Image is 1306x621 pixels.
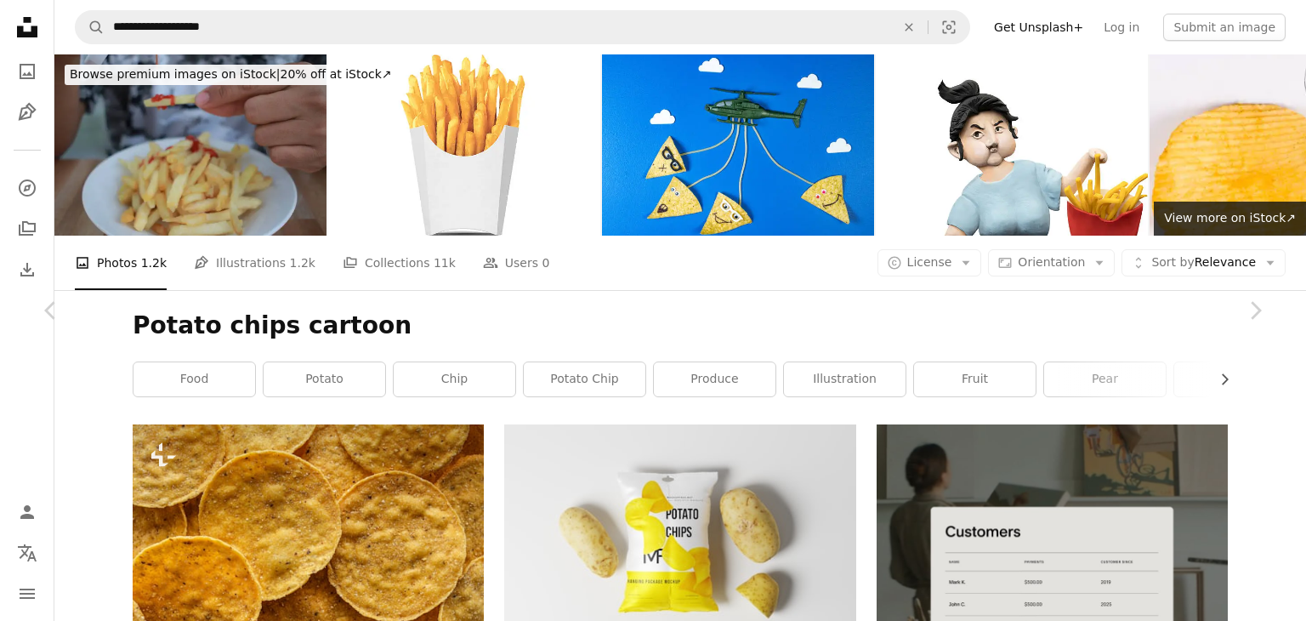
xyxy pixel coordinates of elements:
[54,54,326,236] img: brown man enjoy fries
[264,362,385,396] a: potato
[343,236,456,290] a: Collections 11k
[133,310,1228,341] h1: Potato chips cartoon
[10,577,44,611] button: Menu
[1174,362,1296,396] a: hanging
[10,212,44,246] a: Collections
[542,254,550,272] span: 0
[483,236,550,290] a: Users 0
[10,54,44,88] a: Photos
[10,495,44,529] a: Log in / Sign up
[1204,229,1306,392] a: Next
[10,171,44,205] a: Explore
[504,534,855,550] a: a bag of potato chips next to three pieces of potato
[928,11,969,43] button: Visual search
[1121,249,1286,276] button: Sort byRelevance
[1093,14,1150,41] a: Log in
[70,67,280,81] span: Browse premium images on iStock |
[907,255,952,269] span: License
[394,362,515,396] a: chip
[1163,14,1286,41] button: Submit an image
[602,54,874,236] img: Tortilla chips flying ot of chopper cartoon
[194,236,315,290] a: Illustrations 1.2k
[914,362,1036,396] a: fruit
[654,362,775,396] a: produce
[1151,254,1256,271] span: Relevance
[1044,362,1166,396] a: pear
[1154,202,1306,236] a: View more on iStock↗
[1018,255,1085,269] span: Orientation
[75,10,970,44] form: Find visuals sitewide
[10,95,44,129] a: Illustrations
[434,254,456,272] span: 11k
[876,54,1148,236] img: handmade clay figurine: girl eating potato chips
[10,536,44,570] button: Language
[54,54,407,95] a: Browse premium images on iStock|20% off at iStock↗
[76,11,105,43] button: Search Unsplash
[988,249,1115,276] button: Orientation
[1151,255,1194,269] span: Sort by
[70,67,392,81] span: 20% off at iStock ↗
[328,54,600,236] img: White paper French fry box mock up. French fries holder cardboard container mockup. Fast street f...
[290,254,315,272] span: 1.2k
[784,362,906,396] a: illustration
[1164,211,1296,225] span: View more on iStock ↗
[877,249,982,276] button: License
[890,11,928,43] button: Clear
[524,362,645,396] a: potato chip
[984,14,1093,41] a: Get Unsplash+
[133,533,484,549] a: A pile of crackers sitting on top of a table
[133,362,255,396] a: food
